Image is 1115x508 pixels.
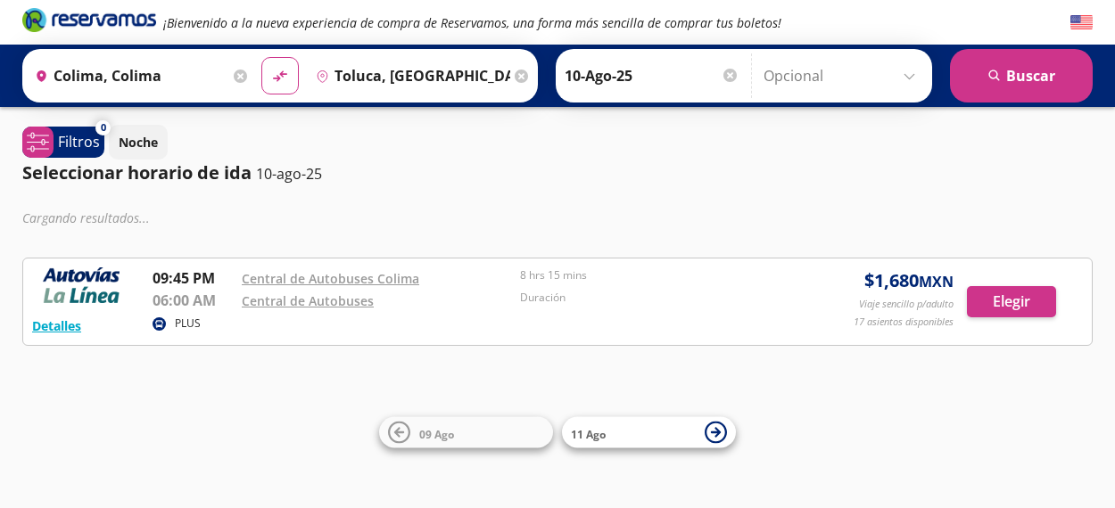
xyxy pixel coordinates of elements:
a: Central de Autobuses Colima [242,270,419,287]
p: Seleccionar horario de ida [22,160,252,186]
button: 09 Ago [379,417,553,448]
p: PLUS [175,315,201,332]
p: 06:00 AM [153,290,233,311]
span: 11 Ago [571,426,606,441]
input: Opcional [764,53,923,98]
button: Elegir [967,286,1056,317]
em: ¡Bienvenido a la nueva experiencia de compra de Reservamos, una forma más sencilla de comprar tus... [163,14,781,31]
input: Buscar Origen [28,53,229,98]
input: Buscar Destino [309,53,510,98]
button: Buscar [950,49,1093,102]
p: Filtros [58,131,100,152]
a: Brand Logo [22,6,156,38]
p: Duración [520,290,789,306]
small: MXN [919,272,954,291]
span: 09 Ago [419,426,454,441]
img: RESERVAMOS [32,267,130,303]
button: 11 Ago [562,417,736,448]
p: 8 hrs 15 mins [520,267,789,283]
em: Cargando resultados ... [22,209,150,226]
p: 17 asientos disponibles [854,315,954,330]
button: 0Filtros [22,127,104,158]
p: 09:45 PM [153,267,233,289]
i: Brand Logo [22,6,156,33]
p: Viaje sencillo p/adulto [859,297,954,312]
button: Noche [109,125,168,160]
input: Elegir Fecha [565,53,739,98]
p: 10-ago-25 [256,163,322,184]
span: $ 1,680 [864,267,954,294]
span: 0 [101,120,106,135]
a: Central de Autobuses [242,292,374,309]
button: English [1070,12,1093,34]
button: Detalles [32,316,81,335]
p: Noche [119,133,158,152]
